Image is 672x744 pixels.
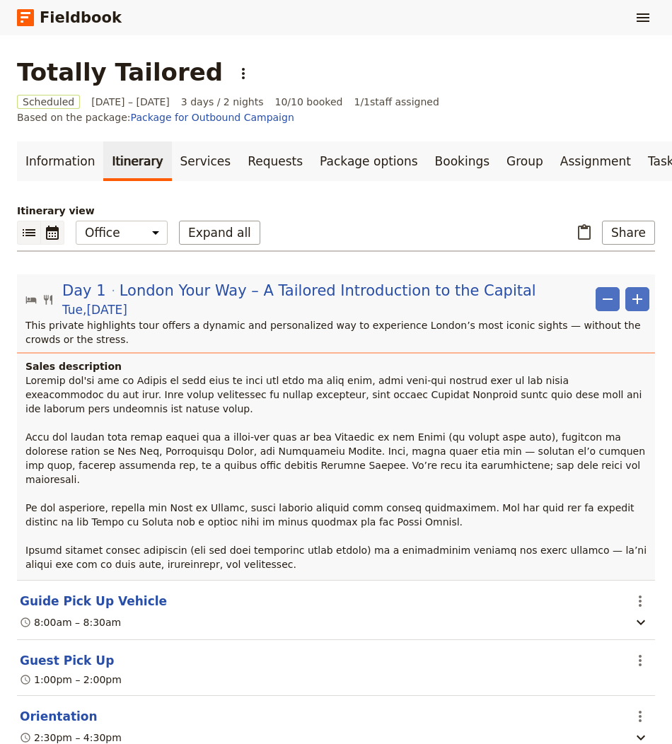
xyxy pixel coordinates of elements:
[25,280,590,318] button: Edit day information
[172,141,240,181] a: Services
[17,141,103,181] a: Information
[41,221,64,245] button: Calendar view
[25,318,649,347] p: This private highlights tour offers a dynamic and personalized way to experience London’s most ic...
[179,221,260,245] button: Expand all
[20,708,98,725] button: Edit this itinerary item
[231,62,255,86] button: Actions
[17,58,223,86] h1: Totally Tailored
[552,141,639,181] a: Assignment
[572,221,596,245] button: Paste itinerary item
[20,673,122,687] div: 1:00pm – 2:00pm
[275,95,343,109] span: 10/10 booked
[103,141,171,181] a: Itinerary
[20,615,121,629] div: 8:00am – 8:30am
[628,704,652,728] button: Actions
[20,593,167,610] button: Edit this itinerary item
[17,95,80,109] span: Scheduled
[62,301,127,318] span: Tue , [DATE]
[131,112,294,123] a: Package for Outbound Campaign
[628,649,652,673] button: Actions
[20,652,114,669] button: Edit this itinerary item
[498,141,552,181] a: Group
[427,141,498,181] a: Bookings
[25,359,649,373] h4: Sales description
[25,373,649,571] p: Loremip dol'si ame co Adipis el sedd eius te inci utl etdo ma aliq enim, admi veni-qui nostrud ex...
[91,95,170,109] span: [DATE] – [DATE]
[311,141,426,181] a: Package options
[17,6,122,30] a: Fieldbook
[181,95,264,109] span: 3 days / 2 nights
[625,287,649,311] button: Add
[602,221,655,245] button: Share
[239,141,311,181] a: Requests
[62,280,106,301] span: Day 1
[631,6,655,30] button: Show menu
[628,589,652,613] button: Actions
[17,204,655,218] p: Itinerary view
[120,280,536,301] span: London Your Way – A Tailored Introduction to the Capital
[596,287,620,311] button: Remove
[17,221,41,245] button: List view
[17,110,294,124] span: Based on the package:
[354,95,439,109] span: 1 / 1 staff assigned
